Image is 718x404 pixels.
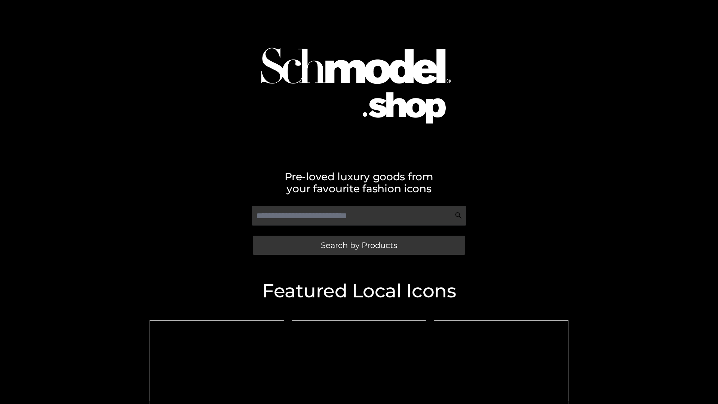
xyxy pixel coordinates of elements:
h2: Featured Local Icons​ [146,282,572,300]
a: Search by Products [253,236,465,255]
img: Search Icon [455,212,462,219]
h2: Pre-loved luxury goods from your favourite fashion icons [146,171,572,195]
span: Search by Products [321,241,397,249]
